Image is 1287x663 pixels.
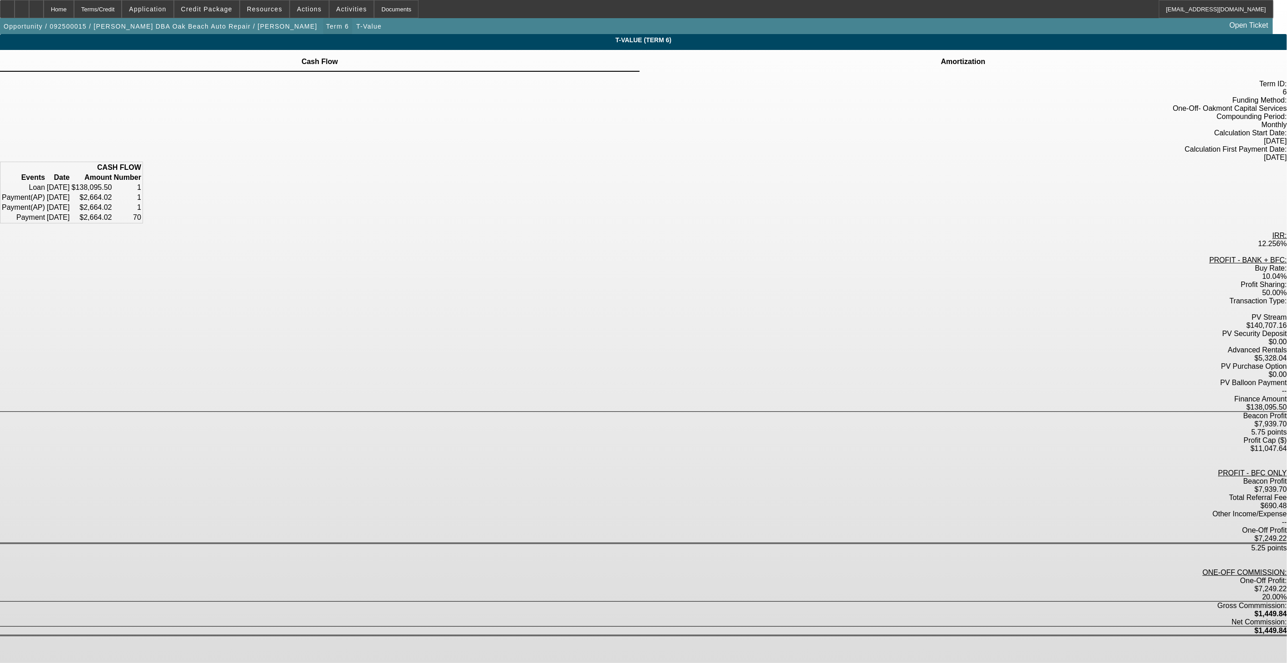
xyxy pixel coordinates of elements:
button: Credit Package [174,0,239,18]
td: Amortization [941,58,986,66]
th: Events [1,173,45,182]
th: Date [46,173,70,182]
td: 1 [113,203,142,212]
button: Actions [290,0,329,18]
span: Opportunity / 092500015 / [PERSON_NAME] DBA Oak Beach Auto Repair / [PERSON_NAME] [4,23,317,30]
label: -- [1282,387,1287,395]
td: $138,095.50 [71,183,113,192]
span: Actions [297,5,322,13]
th: Amount [71,173,113,182]
span: Resources [247,5,282,13]
td: [DATE] [46,193,70,202]
td: Payment [1,213,45,222]
td: 1 [113,193,142,202]
span: Term 6 [326,23,349,30]
label: 20.00% [1262,593,1287,601]
span: (AP) [30,193,45,201]
button: T-Value [354,18,384,35]
label: $0.00 [1269,338,1287,346]
span: Application [129,5,166,13]
a: Open Ticket [1226,18,1272,33]
span: T-Value [356,23,382,30]
span: Activities [336,5,367,13]
td: $2,664.02 [71,193,113,202]
span: Credit Package [181,5,232,13]
th: CASH FLOW [1,163,142,172]
button: Resources [240,0,289,18]
td: Loan [1,183,45,192]
td: $2,664.02 [71,203,113,212]
button: Application [122,0,173,18]
td: [DATE] [46,203,70,212]
label: -- [1282,518,1287,526]
td: 1 [113,183,142,192]
td: 70 [113,213,142,222]
label: $0.00 [1269,371,1287,378]
td: [DATE] [46,213,70,222]
td: [DATE] [46,183,70,192]
span: - Oakmont Capital Services [1198,104,1287,112]
span: (AP) [30,203,45,211]
label: $690.48 [1261,502,1287,510]
label: $5,328.04 [1255,354,1287,362]
td: Payment [1,203,45,212]
label: $138,095.50 [1247,403,1287,411]
button: Term 6 [323,18,352,35]
button: Activities [330,0,374,18]
span: T-Value (Term 6) [7,36,1280,44]
td: Payment [1,193,45,202]
th: Number [113,173,142,182]
td: Cash Flow [301,58,338,66]
td: $2,664.02 [71,213,113,222]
